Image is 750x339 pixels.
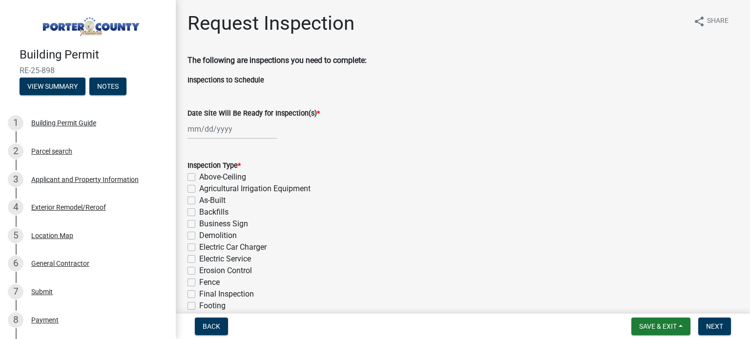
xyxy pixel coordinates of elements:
div: Parcel search [31,148,72,155]
label: Final Inspection [199,288,254,300]
label: Inspections to Schedule [187,77,264,84]
wm-modal-confirm: Notes [89,83,126,91]
label: Above-Ceiling [199,171,246,183]
button: Next [698,318,731,335]
div: 3 [8,172,23,187]
h1: Request Inspection [187,12,354,35]
label: As-Built [199,195,226,206]
span: Share [707,16,729,27]
span: RE-25-898 [20,66,156,75]
span: Save & Exit [639,322,677,330]
div: 5 [8,228,23,243]
span: Back [203,322,220,330]
label: Business Sign [199,218,248,230]
wm-modal-confirm: Summary [20,83,85,91]
div: Applicant and Property Information [31,176,139,183]
div: General Contractor [31,260,89,267]
button: Save & Exit [631,318,690,335]
label: Electric Service [199,253,251,265]
label: Fence [199,277,220,288]
div: 8 [8,312,23,328]
button: View Summary [20,78,85,95]
button: Back [195,318,228,335]
div: Location Map [31,232,73,239]
div: Submit [31,288,53,295]
label: Footing [199,300,226,312]
label: Inspection Type [187,162,241,169]
i: share [693,16,705,27]
div: Building Permit Guide [31,120,96,126]
label: Date Site Will Be Ready for Inspection(s) [187,110,320,117]
h4: Building Permit [20,48,168,62]
div: 7 [8,284,23,299]
label: Electric Car Charger [199,241,267,253]
label: Agricultural Irrigation Equipment [199,183,311,195]
div: 1 [8,115,23,131]
div: 6 [8,256,23,271]
div: 2 [8,143,23,159]
label: Backfills [199,206,229,218]
span: Next [706,322,723,330]
img: Porter County, Indiana [20,10,160,38]
label: Demolition [199,230,237,241]
button: Notes [89,78,126,95]
label: Erosion Control [199,265,252,277]
div: 4 [8,199,23,215]
div: Exterior Remodel/Reroof [31,204,106,211]
button: shareShare [686,12,736,31]
input: mm/dd/yyyy [187,119,277,139]
strong: The following are inspections you need to complete: [187,56,367,65]
div: Payment [31,317,59,323]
